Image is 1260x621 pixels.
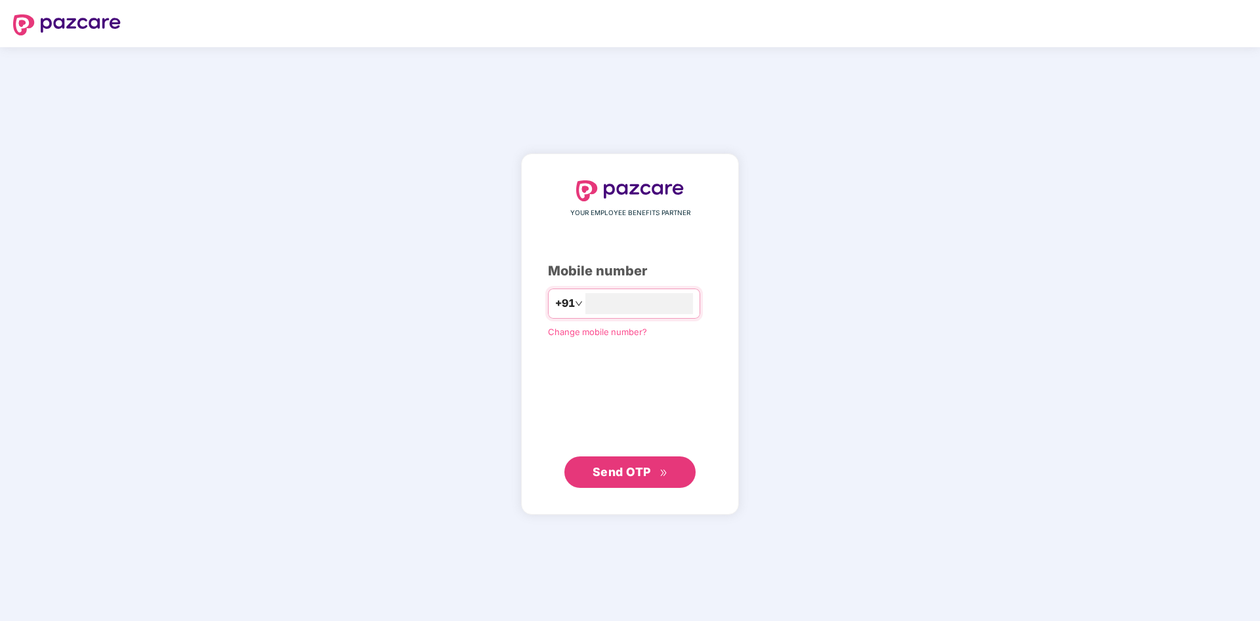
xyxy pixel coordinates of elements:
[548,327,647,337] a: Change mobile number?
[548,261,712,281] div: Mobile number
[575,300,583,308] span: down
[576,180,684,201] img: logo
[555,295,575,311] span: +91
[570,208,690,218] span: YOUR EMPLOYEE BENEFITS PARTNER
[593,465,651,479] span: Send OTP
[13,14,121,35] img: logo
[660,469,668,477] span: double-right
[564,456,696,488] button: Send OTPdouble-right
